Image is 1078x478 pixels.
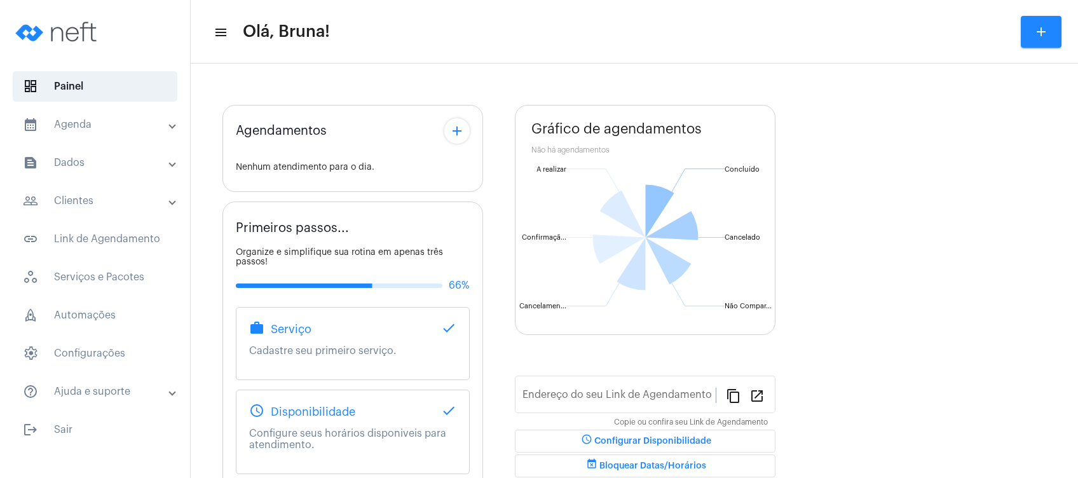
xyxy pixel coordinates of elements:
span: Agendamentos [236,124,327,138]
span: Painel [13,71,177,102]
span: sidenav icon [23,79,38,94]
mat-icon: sidenav icon [23,231,38,247]
text: Não Compar... [725,303,772,310]
mat-icon: content_copy [726,388,741,403]
p: Cadastre seu primeiro serviço. [249,345,456,357]
span: Olá, Bruna! [243,22,330,42]
button: Bloquear Datas/Horários [515,454,775,477]
span: Configurar Disponibilidade [579,437,711,446]
text: Confirmaçã... [522,234,566,242]
mat-icon: sidenav icon [23,193,38,208]
mat-icon: sidenav icon [214,25,226,40]
mat-expansion-panel-header: sidenav iconAjuda e suporte [8,376,190,407]
span: Bloquear Datas/Horários [584,461,706,470]
text: Concluído [725,166,760,173]
span: Organize e simplifique sua rotina em apenas três passos! [236,248,443,266]
span: sidenav icon [23,270,38,285]
mat-icon: sidenav icon [23,422,38,437]
img: logo-neft-novo-2.png [10,6,106,57]
mat-panel-title: Agenda [23,117,170,132]
button: Configurar Disponibilidade [515,430,775,453]
mat-expansion-panel-header: sidenav iconClientes [8,186,190,216]
mat-icon: event_busy [584,458,599,474]
mat-icon: schedule [249,403,264,418]
mat-panel-title: Dados [23,155,170,170]
mat-icon: sidenav icon [23,384,38,399]
mat-hint: Copie ou confira seu Link de Agendamento [614,418,768,427]
mat-icon: sidenav icon [23,117,38,132]
span: Serviço [271,323,311,336]
span: Link de Agendamento [13,224,177,254]
text: Cancelamen... [519,303,566,310]
span: sidenav icon [23,346,38,361]
span: Gráfico de agendamentos [531,121,702,137]
span: Primeiros passos... [236,221,349,235]
mat-icon: done [441,320,456,336]
mat-icon: done [441,403,456,418]
input: Link [522,392,716,403]
mat-icon: open_in_new [749,388,765,403]
mat-panel-title: Clientes [23,193,170,208]
span: Configurações [13,338,177,369]
div: Nenhum atendimento para o dia. [236,163,470,172]
span: 66% [449,280,470,291]
span: Automações [13,300,177,331]
mat-panel-title: Ajuda e suporte [23,384,170,399]
span: Serviços e Pacotes [13,262,177,292]
mat-icon: work [249,320,264,336]
mat-expansion-panel-header: sidenav iconAgenda [8,109,190,140]
text: A realizar [536,166,566,173]
p: Configure seus horários disponiveis para atendimento. [249,428,456,451]
mat-icon: add [449,123,465,139]
span: Disponibilidade [271,406,355,418]
mat-icon: add [1034,24,1049,39]
mat-icon: sidenav icon [23,155,38,170]
mat-icon: schedule [579,434,594,449]
span: sidenav icon [23,308,38,323]
text: Cancelado [725,234,760,241]
span: Sair [13,414,177,445]
mat-expansion-panel-header: sidenav iconDados [8,147,190,178]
